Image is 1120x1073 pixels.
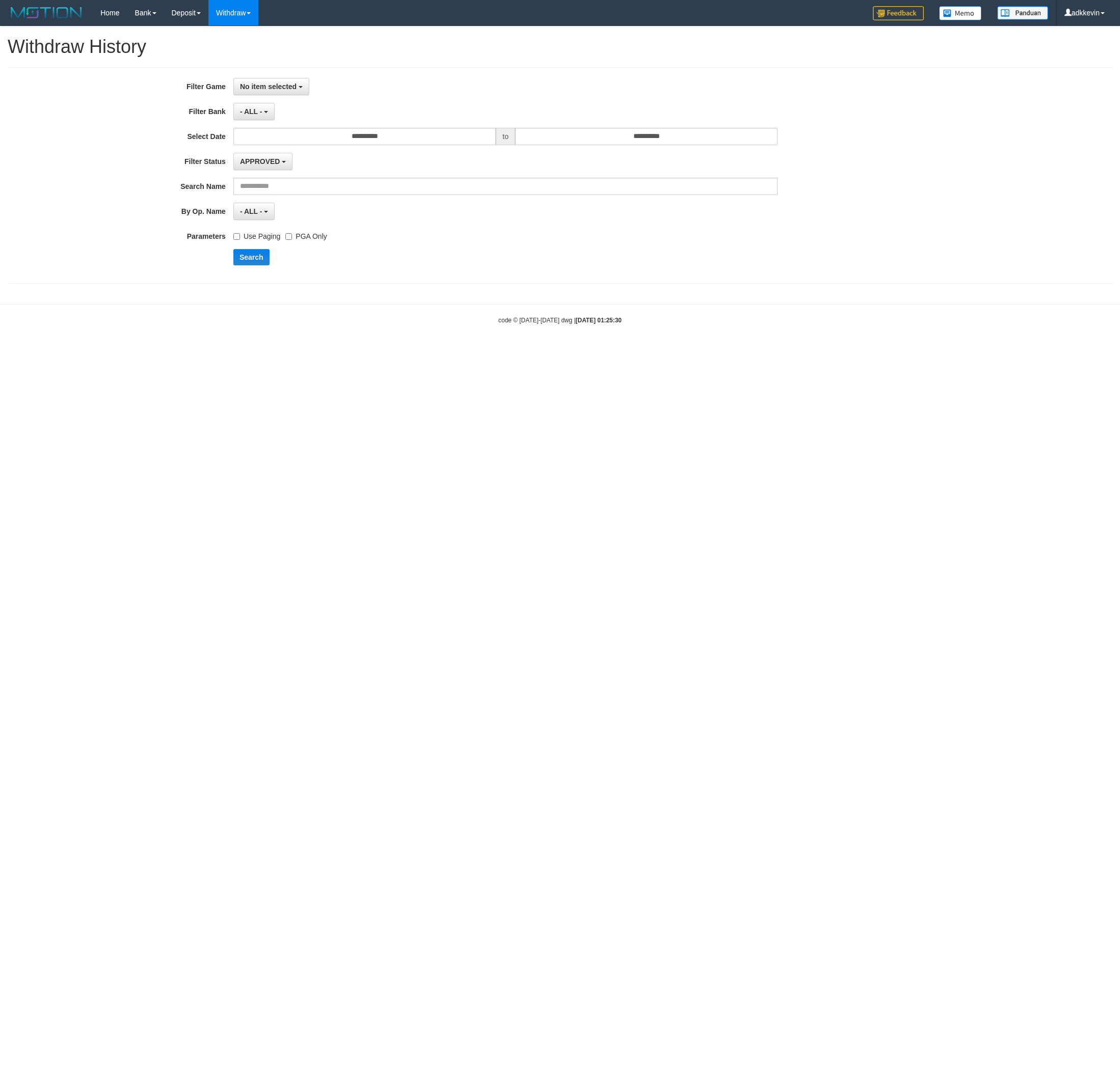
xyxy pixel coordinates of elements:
button: Search [233,249,270,265]
span: - ALL - [240,207,262,215]
img: Button%20Memo.svg [939,6,982,20]
label: Use Paging [233,228,280,241]
button: - ALL - [233,103,275,120]
span: to [496,128,515,145]
span: APPROVED [240,157,280,166]
img: MOTION_logo.png [8,5,85,20]
button: - ALL - [233,203,275,220]
button: No item selected [233,78,309,95]
small: code © [DATE]-[DATE] dwg | [498,317,622,324]
strong: [DATE] 01:25:30 [576,317,622,324]
h1: Withdraw History [8,37,1112,57]
input: Use Paging [233,233,240,240]
input: PGA Only [285,233,292,240]
button: APPROVED [233,153,292,170]
span: No item selected [240,82,297,91]
img: Feedback.jpg [873,6,924,20]
span: - ALL - [240,107,262,116]
label: PGA Only [285,228,327,241]
img: panduan.png [997,6,1048,20]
